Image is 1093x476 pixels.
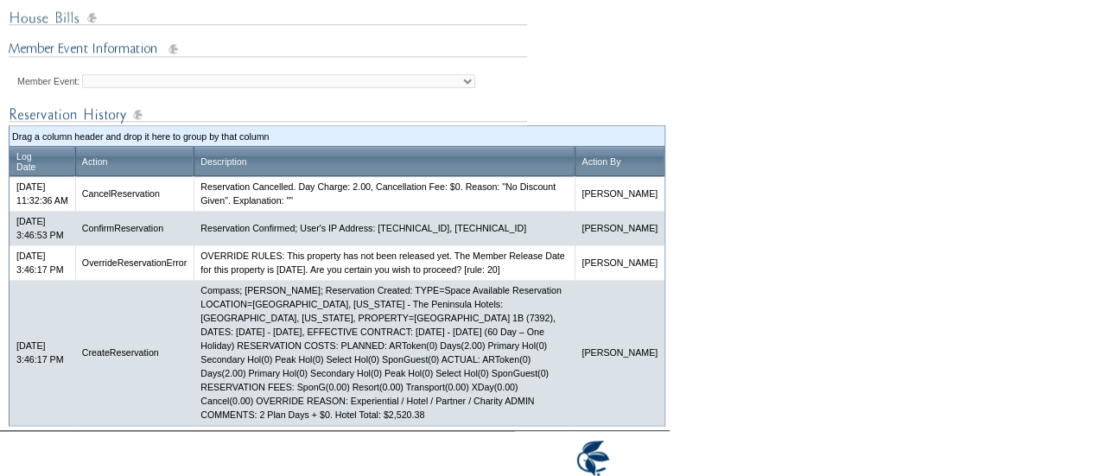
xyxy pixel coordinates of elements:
td: Compass; [PERSON_NAME]; Reservation Created: TYPE=Space Available Reservation LOCATION=[GEOGRAPHI... [194,280,575,425]
td: Reservation Cancelled. Day Charge: 2.00, Cancellation Fee: $0. Reason: "No Discount Given". Expla... [194,176,575,211]
td: [PERSON_NAME] [575,280,664,425]
td: Drag a column header and drop it here to group by that column [12,130,662,143]
a: Action [82,156,108,167]
td: OverrideReservationError [75,245,194,280]
td: ConfirmReservation [75,211,194,245]
td: [PERSON_NAME] [575,176,664,211]
td: [DATE] 11:32:36 AM [10,176,75,211]
a: LogDate [16,151,36,172]
td: [DATE] 3:46:17 PM [10,280,75,425]
img: Member Event [9,39,527,60]
td: [PERSON_NAME] [575,211,664,245]
a: Action By [581,156,620,167]
th: Drag to group or reorder [10,147,75,176]
td: Reservation Confirmed; User's IP Address: [TECHNICAL_ID], [TECHNICAL_ID] [194,211,575,245]
a: Description [200,156,246,167]
label: Member Event: [17,76,79,86]
img: Reservation Log [9,104,527,125]
td: [DATE] 3:46:17 PM [10,245,75,280]
td: CreateReservation [75,280,194,425]
th: Drag to group or reorder [194,147,575,176]
img: House Bills [9,7,527,29]
th: Drag to group or reorder [575,147,664,176]
td: OVERRIDE RULES: This property has not been released yet. The Member Release Date for this propert... [194,245,575,280]
td: [DATE] 3:46:53 PM [10,211,75,245]
td: CancelReservation [75,176,194,211]
td: [PERSON_NAME] [575,245,664,280]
